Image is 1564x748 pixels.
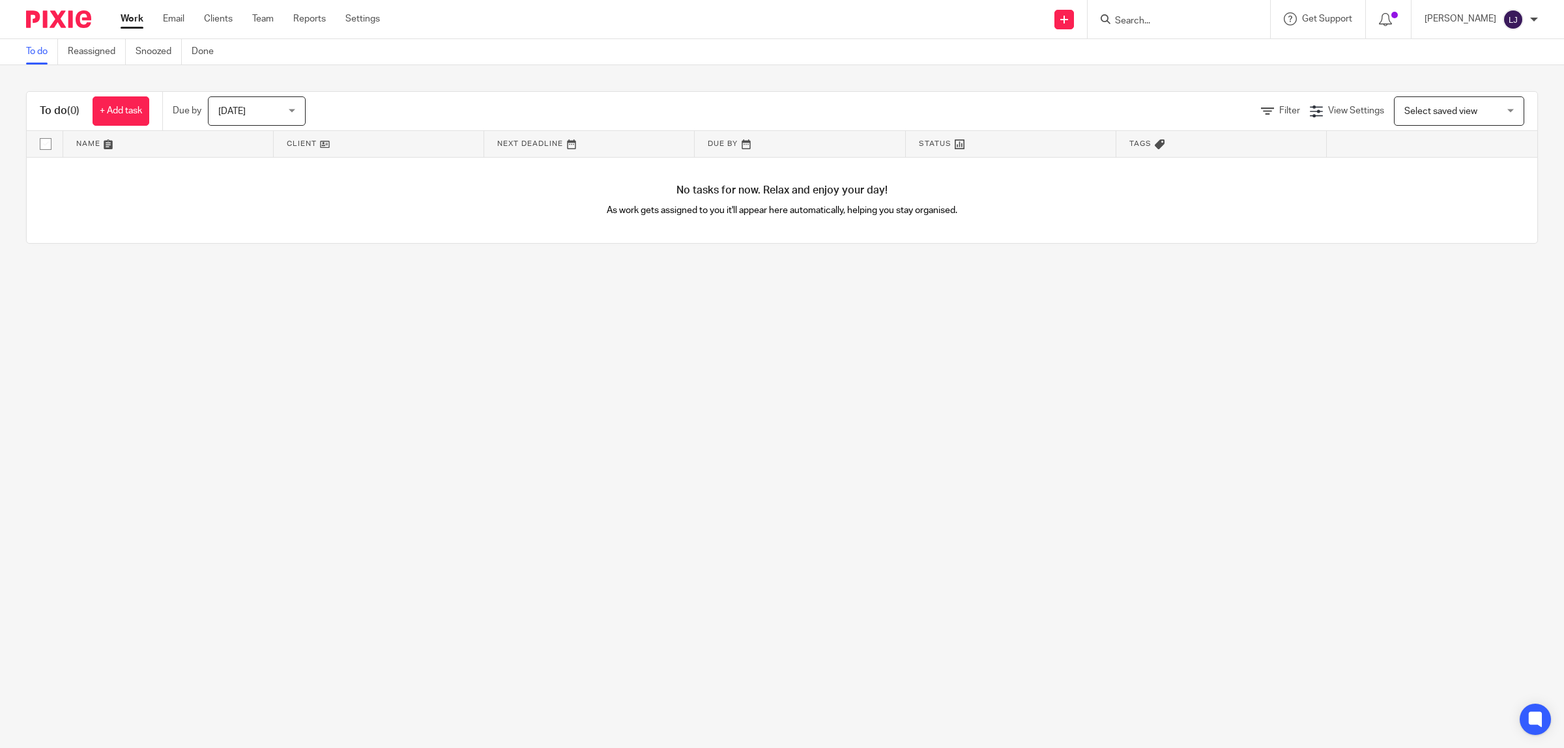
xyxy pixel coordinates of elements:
[1302,14,1352,23] span: Get Support
[26,10,91,28] img: Pixie
[252,12,274,25] a: Team
[1279,106,1300,115] span: Filter
[40,104,80,118] h1: To do
[405,204,1160,217] p: As work gets assigned to you it'll appear here automatically, helping you stay organised.
[345,12,380,25] a: Settings
[1404,107,1477,116] span: Select saved view
[173,104,201,117] p: Due by
[121,12,143,25] a: Work
[1129,140,1151,147] span: Tags
[67,106,80,116] span: (0)
[68,39,126,65] a: Reassigned
[1114,16,1231,27] input: Search
[218,107,246,116] span: [DATE]
[93,96,149,126] a: + Add task
[27,184,1537,197] h4: No tasks for now. Relax and enjoy your day!
[1503,9,1524,30] img: svg%3E
[192,39,224,65] a: Done
[204,12,233,25] a: Clients
[1425,12,1496,25] p: [PERSON_NAME]
[293,12,326,25] a: Reports
[163,12,184,25] a: Email
[26,39,58,65] a: To do
[1328,106,1384,115] span: View Settings
[136,39,182,65] a: Snoozed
